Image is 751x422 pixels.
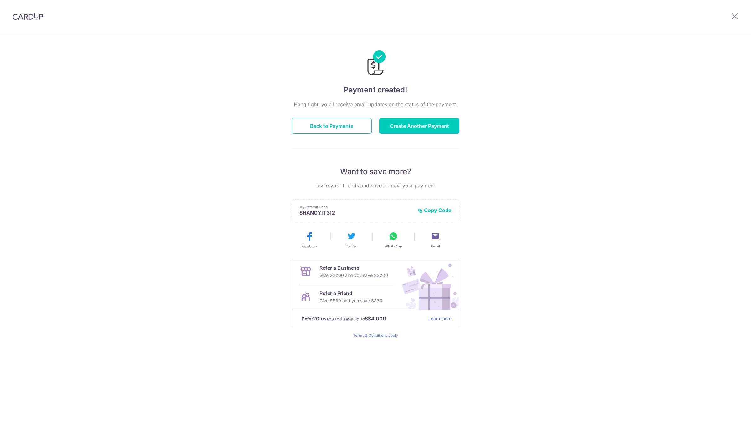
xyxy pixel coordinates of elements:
h4: Payment created! [292,84,459,96]
a: Learn more [428,315,452,323]
button: Back to Payments [292,118,372,134]
p: Refer a Friend [319,289,382,297]
span: WhatsApp [385,244,402,249]
p: Give S$200 and you save S$200 [319,272,388,279]
img: Payments [365,50,386,77]
p: Want to save more? [292,167,459,177]
button: Email [417,231,454,249]
p: Invite your friends and save on next your payment [292,182,459,189]
span: Facebook [302,244,318,249]
p: Hang tight, you’ll receive email updates on the status of the payment. [292,101,459,108]
p: Refer and save up to [302,315,423,323]
button: Create Another Payment [379,118,459,134]
button: Copy Code [418,207,452,213]
span: Email [431,244,440,249]
p: SHANGYIT312 [299,210,413,216]
button: WhatsApp [375,231,412,249]
img: Refer [396,259,459,310]
a: Terms & Conditions apply [353,333,398,338]
strong: S$4,000 [365,315,386,322]
p: Refer a Business [319,264,388,272]
span: Twitter [346,244,357,249]
img: CardUp [13,13,43,20]
button: Facebook [291,231,328,249]
p: Give S$30 and you save S$30 [319,297,382,305]
strong: 20 users [313,315,334,322]
iframe: Opens a widget where you can find more information [711,403,745,419]
button: Twitter [333,231,370,249]
p: My Referral Code [299,205,413,210]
